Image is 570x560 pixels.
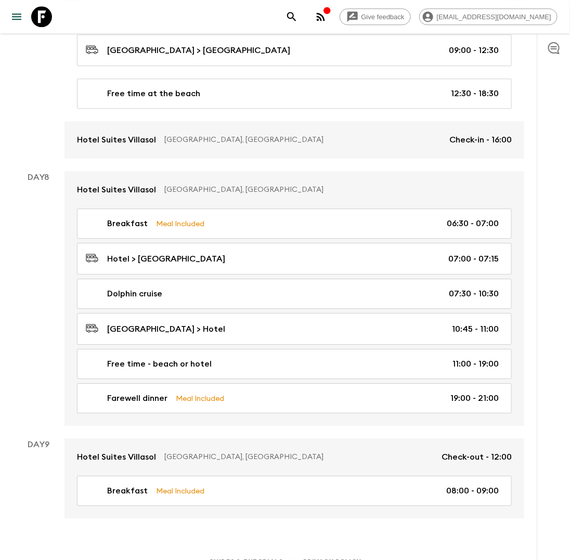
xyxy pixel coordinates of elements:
[107,288,162,300] p: Dolphin cruise
[176,393,224,404] p: Meal Included
[107,217,148,230] p: Breakfast
[12,438,64,451] p: Day 9
[156,485,204,497] p: Meal Included
[449,134,512,146] p: Check-in - 16:00
[107,358,212,370] p: Free time - beach or hotel
[451,87,499,100] p: 12:30 - 18:30
[64,438,524,476] a: Hotel Suites Villasol[GEOGRAPHIC_DATA], [GEOGRAPHIC_DATA]Check-out - 12:00
[449,288,499,300] p: 07:30 - 10:30
[64,121,524,159] a: Hotel Suites Villasol[GEOGRAPHIC_DATA], [GEOGRAPHIC_DATA]Check-in - 16:00
[164,185,503,195] p: [GEOGRAPHIC_DATA], [GEOGRAPHIC_DATA]
[164,452,433,462] p: [GEOGRAPHIC_DATA], [GEOGRAPHIC_DATA]
[107,485,148,497] p: Breakfast
[77,476,512,506] a: BreakfastMeal Included08:00 - 09:00
[77,451,156,463] p: Hotel Suites Villasol
[77,383,512,413] a: Farewell dinnerMeal Included19:00 - 21:00
[64,171,524,209] a: Hotel Suites Villasol[GEOGRAPHIC_DATA], [GEOGRAPHIC_DATA]
[77,79,512,109] a: Free time at the beach12:30 - 18:30
[77,243,512,275] a: Hotel > [GEOGRAPHIC_DATA]07:00 - 07:15
[107,44,290,57] p: [GEOGRAPHIC_DATA] > [GEOGRAPHIC_DATA]
[12,171,64,184] p: Day 8
[77,349,512,379] a: Free time - beach or hotel11:00 - 19:00
[77,313,512,345] a: [GEOGRAPHIC_DATA] > Hotel10:45 - 11:00
[448,253,499,265] p: 07:00 - 07:15
[77,279,512,309] a: Dolphin cruise07:30 - 10:30
[107,392,167,405] p: Farewell dinner
[107,87,200,100] p: Free time at the beach
[419,8,558,25] div: [EMAIL_ADDRESS][DOMAIN_NAME]
[442,451,512,463] p: Check-out - 12:00
[452,358,499,370] p: 11:00 - 19:00
[107,253,225,265] p: Hotel > [GEOGRAPHIC_DATA]
[164,135,441,145] p: [GEOGRAPHIC_DATA], [GEOGRAPHIC_DATA]
[452,323,499,335] p: 10:45 - 11:00
[447,217,499,230] p: 06:30 - 07:00
[77,184,156,196] p: Hotel Suites Villasol
[356,13,410,21] span: Give feedback
[340,8,411,25] a: Give feedback
[156,218,204,229] p: Meal Included
[446,485,499,497] p: 08:00 - 09:00
[6,6,27,27] button: menu
[77,34,512,66] a: [GEOGRAPHIC_DATA] > [GEOGRAPHIC_DATA]09:00 - 12:30
[449,44,499,57] p: 09:00 - 12:30
[107,323,225,335] p: [GEOGRAPHIC_DATA] > Hotel
[431,13,557,21] span: [EMAIL_ADDRESS][DOMAIN_NAME]
[281,6,302,27] button: search adventures
[450,392,499,405] p: 19:00 - 21:00
[77,209,512,239] a: BreakfastMeal Included06:30 - 07:00
[77,134,156,146] p: Hotel Suites Villasol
